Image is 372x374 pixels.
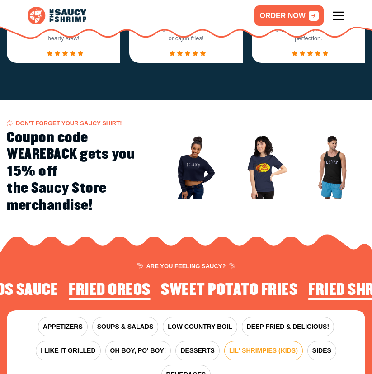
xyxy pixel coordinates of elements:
[161,281,297,299] h2: Sweet Potato Fries
[28,7,86,24] img: logo
[163,317,237,336] button: LOW COUNTRY BOIL
[168,322,232,331] span: LOW COUNTRY BOIL
[242,317,334,336] button: DEEP FRIED & DELICIOUS!
[38,317,88,336] button: APPETIZERS
[36,341,100,360] button: I LIKE IT GRILLED
[43,322,83,331] span: APPETIZERS
[69,281,151,301] li: 3 of 4
[105,341,171,360] button: OH BOY, PO' BOY!
[7,120,122,126] span: Don't forget your Saucy Shirt!
[231,135,295,199] img: Image 2
[229,346,298,355] span: LIL' SHRIMPIES (KIDS)
[247,322,330,331] span: DEEP FRIED & DELICIOUS!
[41,346,95,355] span: I LIKE IT GRILLED
[254,5,323,26] a: ORDER NOW
[137,263,235,269] span: ARE YOU FEELING SAUCY?
[160,135,225,199] img: Image 1
[92,317,158,336] button: SOUPS & SALADS
[175,341,219,360] button: DESSERTS
[312,346,331,355] span: SIDES
[97,322,153,331] span: SOUPS & SALADS
[301,135,365,199] img: Image 3
[69,281,151,299] h2: Fried Oreos
[7,180,107,197] a: the Saucy Store
[110,346,166,355] span: OH BOY, PO' BOY!
[224,341,303,360] button: LIL' SHRIMPIES (KIDS)
[161,281,297,301] li: 4 of 4
[180,346,214,355] span: DESSERTS
[307,341,336,360] button: SIDES
[7,129,150,214] h2: Coupon code WEAREBACK gets you 15% off merchandise!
